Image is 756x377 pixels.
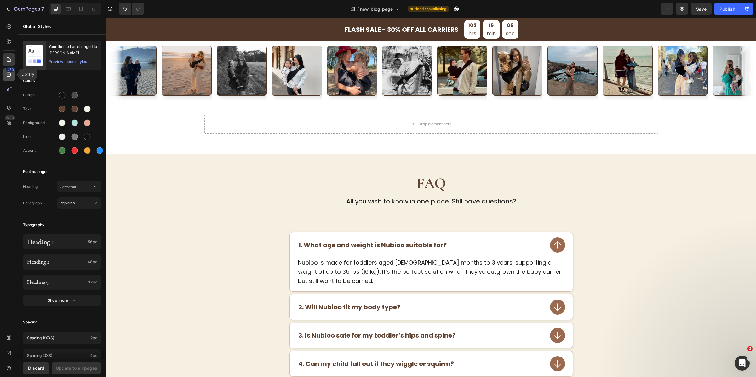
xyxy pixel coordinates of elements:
span: Colors [23,77,35,84]
img: [object Object] [331,28,381,78]
img: [object Object] [496,28,547,78]
button: Cormorant [57,181,101,192]
div: Accent [23,148,57,153]
div: Show more [48,297,77,304]
div: Publish [719,6,735,12]
img: [object Object] [221,28,271,78]
div: Undo/Redo [119,3,144,15]
button: Update to all pages [52,362,101,374]
img: [object Object] [276,28,326,78]
strong: 2. Will Nubioo fit my body type? [192,285,294,294]
img: [object Object] [441,28,491,78]
div: Button [23,92,57,98]
div: Text [23,106,57,112]
div: Drop element here [312,104,346,109]
span: Cormorant [60,184,92,190]
span: 2px [90,335,97,341]
button: Discard [23,362,49,374]
span: 48px [88,259,97,265]
p: Spacing 1 [27,335,88,341]
img: [object Object] [552,28,602,78]
p: Heading 2 [27,259,85,266]
span: (xs) [45,353,52,358]
span: (xxs) [44,335,54,340]
p: Global Styles [23,23,101,30]
button: Publish [714,3,741,15]
div: Discard [28,365,44,371]
p: Heading 1 [27,238,85,246]
span: Font manager [23,168,48,175]
img: [object Object] [607,28,657,78]
button: Show more [23,295,101,306]
div: Line [23,134,57,140]
img: [object Object] [166,28,216,78]
iframe: Intercom live chat [735,356,750,371]
div: 450 [6,67,15,72]
p: Nubioo is made for toddlers aged [DEMOGRAPHIC_DATA] months to 3 years, supporting a weight of up ... [192,241,458,268]
span: 56px [88,239,97,245]
strong: 1. What age and weight is Nubioo suitable for? [192,223,341,232]
button: 7 [3,3,47,15]
p: All you wish to know in one place. Still have questions? [11,179,639,189]
p: Heading 3 [27,279,85,285]
p: Spacing 2 [27,353,88,358]
img: [object Object] [111,28,161,78]
div: Beta [5,115,15,120]
strong: 4. Can my child fall out if they wiggle or squirm? [192,342,348,351]
span: 32px [88,279,97,285]
iframe: Design area [106,18,756,377]
div: Update to all pages [56,365,97,371]
span: Need republishing [414,6,446,12]
p: 7 [41,5,44,13]
div: Your theme has changed to [PERSON_NAME] [49,43,99,56]
span: Typography [23,221,44,229]
strong: 3. Is Nubioo safe for my toddler’s hips and spine? [192,313,349,322]
span: Paragraph [23,200,57,206]
img: [object Object] [386,28,436,78]
span: Save [696,6,707,12]
span: / [357,6,359,12]
span: Spacing [23,318,37,326]
span: 4px [90,353,97,358]
span: 2 [747,346,753,351]
button: Poppins [57,197,101,209]
div: Background [23,120,57,126]
button: Save [691,3,712,15]
strong: FAQ [310,157,340,175]
div: Preview theme styles [49,59,87,65]
span: new_blog_page [360,6,393,12]
span: Poppins [60,200,92,206]
span: Heading [23,184,57,190]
